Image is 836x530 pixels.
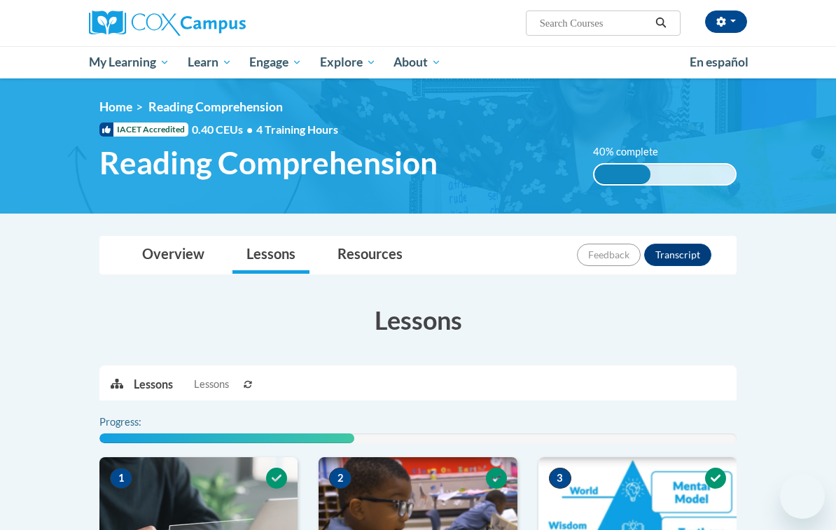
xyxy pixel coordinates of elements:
[99,414,180,430] label: Progress:
[192,122,256,137] span: 0.40 CEUs
[99,302,737,337] h3: Lessons
[690,55,748,69] span: En español
[644,244,711,266] button: Transcript
[594,165,650,184] div: 40% complete
[549,468,571,489] span: 3
[194,377,229,392] span: Lessons
[179,46,241,78] a: Learn
[393,54,441,71] span: About
[538,15,650,32] input: Search Courses
[246,123,253,136] span: •
[232,237,309,274] a: Lessons
[78,46,758,78] div: Main menu
[89,11,246,36] img: Cox Campus
[681,48,758,77] a: En español
[99,144,438,181] span: Reading Comprehension
[311,46,385,78] a: Explore
[128,237,218,274] a: Overview
[188,54,232,71] span: Learn
[249,54,302,71] span: Engage
[323,237,417,274] a: Resources
[110,468,132,489] span: 1
[329,468,351,489] span: 2
[89,54,169,71] span: My Learning
[240,46,311,78] a: Engage
[320,54,376,71] span: Explore
[99,99,132,114] a: Home
[256,123,338,136] span: 4 Training Hours
[89,11,294,36] a: Cox Campus
[593,144,674,160] label: 40% complete
[148,99,283,114] span: Reading Comprehension
[99,123,188,137] span: IACET Accredited
[80,46,179,78] a: My Learning
[780,474,825,519] iframe: Button to launch messaging window
[705,11,747,33] button: Account Settings
[577,244,641,266] button: Feedback
[134,377,173,392] p: Lessons
[650,15,671,32] button: Search
[385,46,451,78] a: About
